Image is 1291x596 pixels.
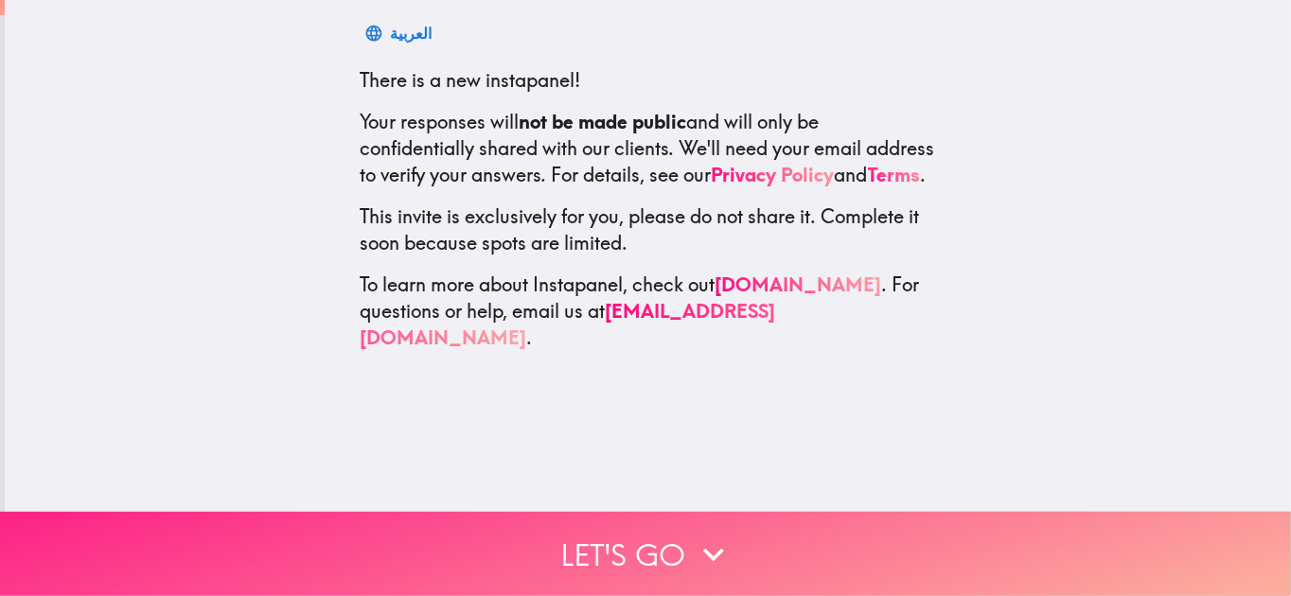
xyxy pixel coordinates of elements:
div: العربية [391,20,433,46]
p: Your responses will and will only be confidentially shared with our clients. We'll need your emai... [361,109,936,188]
a: [DOMAIN_NAME] [716,272,882,296]
p: This invite is exclusively for you, please do not share it. Complete it soon because spots are li... [361,203,936,256]
b: not be made public [520,110,687,133]
button: العربية [361,14,440,52]
a: Privacy Policy [712,163,835,186]
a: [EMAIL_ADDRESS][DOMAIN_NAME] [361,299,776,349]
span: There is a new instapanel! [361,68,581,92]
a: Terms [868,163,921,186]
p: To learn more about Instapanel, check out . For questions or help, email us at . [361,272,936,351]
